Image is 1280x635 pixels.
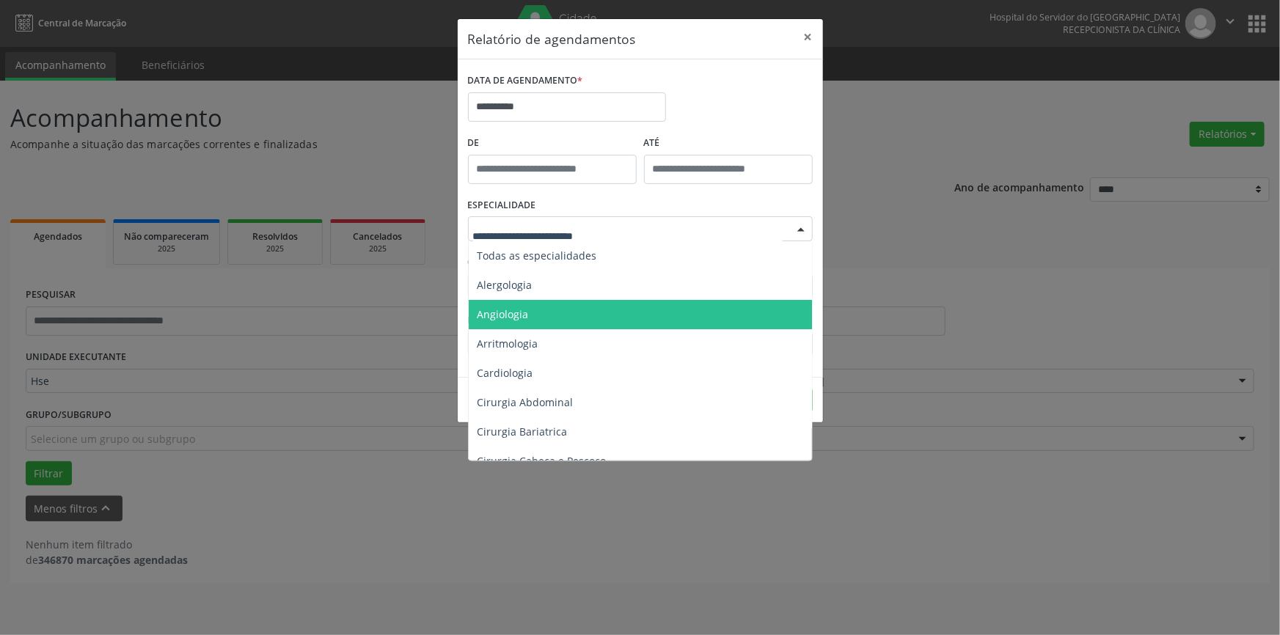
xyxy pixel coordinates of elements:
label: ATÉ [644,132,813,155]
span: Angiologia [478,307,529,321]
label: DATA DE AGENDAMENTO [468,70,583,92]
span: Cirurgia Bariatrica [478,425,568,438]
span: Alergologia [478,278,533,292]
button: Close [794,19,823,55]
label: De [468,132,637,155]
span: Cirurgia Abdominal [478,395,574,409]
h5: Relatório de agendamentos [468,29,636,48]
span: Todas as especialidades [478,249,597,263]
label: ESPECIALIDADE [468,194,536,217]
span: Cirurgia Cabeça e Pescoço [478,454,607,468]
span: Cardiologia [478,366,533,380]
span: Arritmologia [478,337,538,350]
